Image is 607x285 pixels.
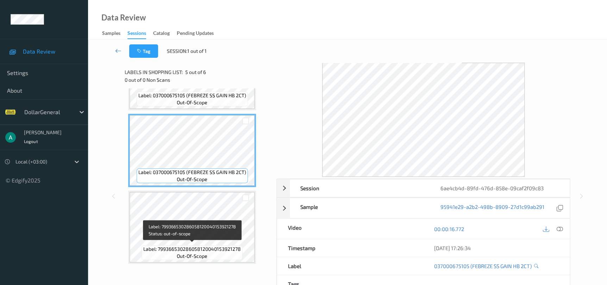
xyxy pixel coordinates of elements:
button: Tag [129,44,158,58]
a: 037000675105 (FEBREZE SS GAIN HB 2CT) [434,262,532,269]
span: Session: [167,48,187,55]
span: out-of-scope [177,176,207,183]
span: Labels in shopping list: [125,69,183,76]
a: Samples [102,29,127,38]
div: Samples [102,30,120,38]
span: out-of-scope [177,99,207,106]
span: 5 out of 6 [185,69,206,76]
span: 1 out of 1 [187,48,207,55]
a: Pending Updates [177,29,221,38]
div: Catalog [153,30,170,38]
div: Sample [290,198,430,218]
a: 00:00:16.772 [434,225,464,233]
div: 0 out of 0 Non Scans [125,76,271,83]
a: 95941e29-a2b2-498b-8909-27d1c99ab291 [440,203,544,213]
div: Sessions [127,30,146,39]
div: Video [277,219,423,239]
span: Label: 799366530286058120040153921278 [143,246,241,253]
div: Timestamp [277,239,423,257]
div: Data Review [101,14,146,21]
div: Session [290,179,430,197]
span: Label: 037000675105 (FEBREZE SS GAIN HB 2CT) [138,169,246,176]
div: Pending Updates [177,30,214,38]
span: Label: 037000675105 (FEBREZE SS GAIN HB 2CT) [138,92,246,99]
a: Sessions [127,29,153,39]
span: out-of-scope [177,253,207,260]
div: Session6ae4cb4d-89fd-476d-858e-09caf2f09c83 [277,179,570,197]
div: 6ae4cb4d-89fd-476d-858e-09caf2f09c83 [430,179,569,197]
a: Catalog [153,29,177,38]
div: Sample95941e29-a2b2-498b-8909-27d1c99ab291 [277,198,570,218]
div: Label [277,257,423,275]
div: [DATE] 17:26:34 [434,244,559,252]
